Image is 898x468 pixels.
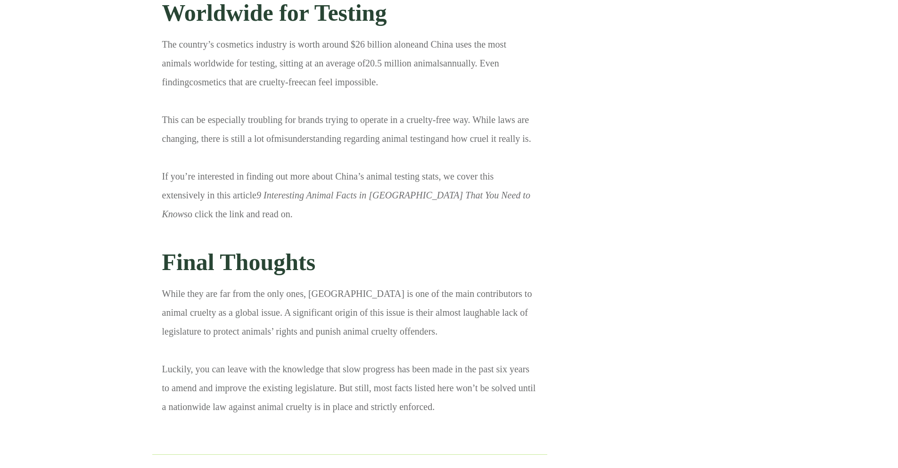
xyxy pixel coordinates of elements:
[274,133,436,144] a: misunderstanding regarding animal testing
[162,249,316,275] strong: Final Thoughts
[162,35,537,233] p: and China uses the most animals worldwide for testing, sitting at an average of annually. Even fi...
[162,39,415,49] a: The country’s cosmetics industry is worth around $26 billion alone
[189,77,303,87] a: cosmetics that are cruelty-free
[365,58,443,68] a: 20.5 million animals
[162,284,537,426] p: While they are far from the only ones, [GEOGRAPHIC_DATA] is one of the main contributors to anima...
[162,190,530,219] a: 9 Interesting Animal Facts in [GEOGRAPHIC_DATA] That You Need to Know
